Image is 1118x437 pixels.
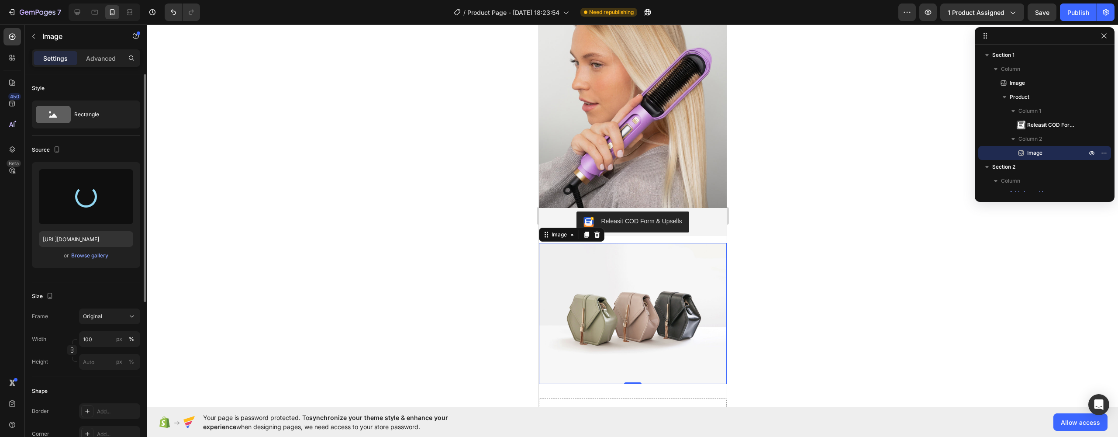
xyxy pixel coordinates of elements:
[32,312,48,320] label: Frame
[1027,121,1078,129] span: Releasit COD Form & Upsells
[126,357,137,367] button: px
[1018,107,1041,115] span: Column 1
[79,354,140,370] input: px%
[992,163,1015,171] span: Section 2
[39,231,133,247] input: https://example.com/image.jpg
[79,309,140,324] button: Original
[116,335,122,343] div: px
[1061,418,1100,427] span: Allow access
[948,8,1004,17] span: 1 product assigned
[1017,121,1025,129] img: Releasit COD Form & Upsells
[32,144,62,156] div: Source
[8,93,21,100] div: 450
[7,160,21,167] div: Beta
[467,8,559,17] span: Product Page - [DATE] 18:23:54
[1018,135,1042,143] span: Column 2
[1028,3,1056,21] button: Save
[463,8,466,17] span: /
[1009,189,1053,197] span: Add element here
[992,51,1014,59] span: Section 1
[539,24,727,407] iframe: Design area
[71,252,108,260] div: Browse gallery
[74,104,128,125] div: Rectangle
[57,7,61,17] p: 7
[996,188,1057,198] button: Add element here
[203,413,482,431] span: Your page is password protected. To when designing pages, we need access to your store password.
[83,312,102,320] span: Original
[1001,65,1020,73] span: Column
[97,408,138,416] div: Add...
[64,250,69,261] span: or
[1053,413,1108,431] button: Allow access
[1010,79,1025,87] span: Image
[1010,93,1029,101] span: Product
[32,387,48,395] div: Shape
[114,334,124,344] button: %
[3,3,65,21] button: 7
[1027,149,1042,157] span: Image
[32,84,45,92] div: Style
[589,8,634,16] span: Need republishing
[86,54,116,63] p: Advanced
[1088,394,1109,415] div: Open Intercom Messenger
[32,358,48,366] label: Height
[1060,3,1097,21] button: Publish
[42,31,117,42] p: Image
[1067,8,1089,17] div: Publish
[116,358,122,366] div: px
[32,291,55,302] div: Size
[126,334,137,344] button: px
[1035,9,1049,16] span: Save
[129,358,134,366] div: %
[940,3,1024,21] button: 1 product assigned
[165,3,200,21] div: Undo/Redo
[32,335,46,343] label: Width
[32,407,49,415] div: Border
[71,251,109,260] button: Browse gallery
[114,357,124,367] button: %
[203,414,448,430] span: synchronize your theme style & enhance your experience
[1001,177,1020,185] span: Column
[79,331,140,347] input: px%
[43,54,68,63] p: Settings
[129,335,134,343] div: %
